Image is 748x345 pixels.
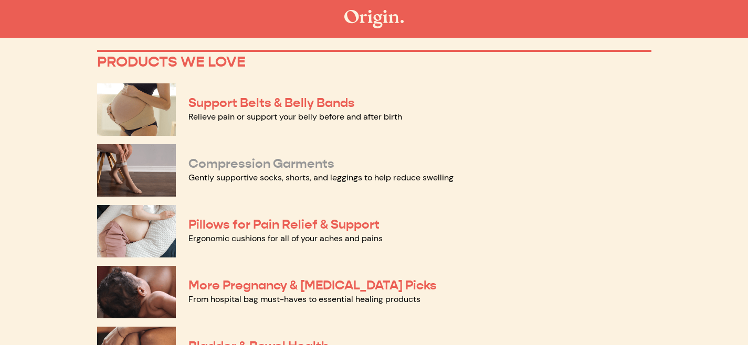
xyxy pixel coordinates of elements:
[188,111,402,122] a: Relieve pain or support your belly before and after birth
[344,10,404,28] img: The Origin Shop
[188,277,437,293] a: More Pregnancy & [MEDICAL_DATA] Picks
[188,95,355,111] a: Support Belts & Belly Bands
[188,156,334,171] a: Compression Garments
[188,294,420,305] a: From hospital bag must-haves to essential healing products
[188,233,383,244] a: Ergonomic cushions for all of your aches and pains
[97,266,176,318] img: More Pregnancy & Postpartum Picks
[97,53,651,71] p: PRODUCTS WE LOVE
[188,172,454,183] a: Gently supportive socks, shorts, and leggings to help reduce swelling
[97,83,176,136] img: Support Belts & Belly Bands
[97,144,176,197] img: Compression Garments
[188,217,380,232] a: Pillows for Pain Relief & Support
[97,205,176,257] img: Pillows for Pain Relief & Support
